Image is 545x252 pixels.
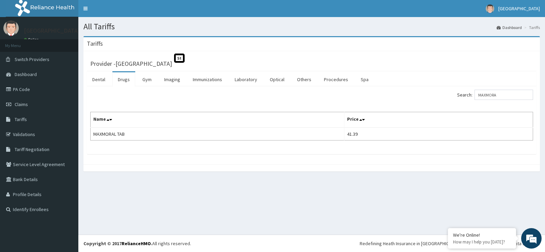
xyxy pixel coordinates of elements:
label: Search: [457,90,533,100]
a: Procedures [318,72,354,87]
th: Name [91,112,344,128]
input: Search: [474,90,533,100]
th: Price [344,112,533,128]
td: MAXMORAL TAB [91,128,344,140]
div: We're Online! [453,232,511,238]
p: How may I help you today? [453,239,511,245]
h3: Provider - [GEOGRAPHIC_DATA] [90,61,172,67]
li: Tariffs [523,25,540,30]
div: Redefining Heath Insurance in [GEOGRAPHIC_DATA] using Telemedicine and Data Science! [360,240,540,247]
a: Online [24,37,40,42]
img: User Image [3,20,19,36]
a: Optical [264,72,290,87]
span: Switch Providers [15,56,49,62]
span: Tariffs [15,116,27,122]
a: Laboratory [229,72,263,87]
span: Claims [15,101,28,107]
span: [GEOGRAPHIC_DATA] [498,5,540,12]
span: Tariff Negotiation [15,146,49,152]
a: RelianceHMO [122,240,151,247]
span: St [174,54,185,63]
td: 41.39 [344,128,533,140]
a: Others [292,72,317,87]
a: Gym [137,72,157,87]
a: Dashboard [497,25,522,30]
a: Dental [87,72,111,87]
img: User Image [486,4,494,13]
strong: Copyright © 2017 . [83,240,152,247]
a: Drugs [112,72,135,87]
h3: Tariffs [87,41,103,47]
a: Imaging [159,72,186,87]
footer: All rights reserved. [78,235,545,252]
span: Dashboard [15,71,37,77]
h1: All Tariffs [83,22,540,31]
a: Immunizations [187,72,228,87]
a: Spa [355,72,374,87]
p: [GEOGRAPHIC_DATA] [24,28,80,34]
